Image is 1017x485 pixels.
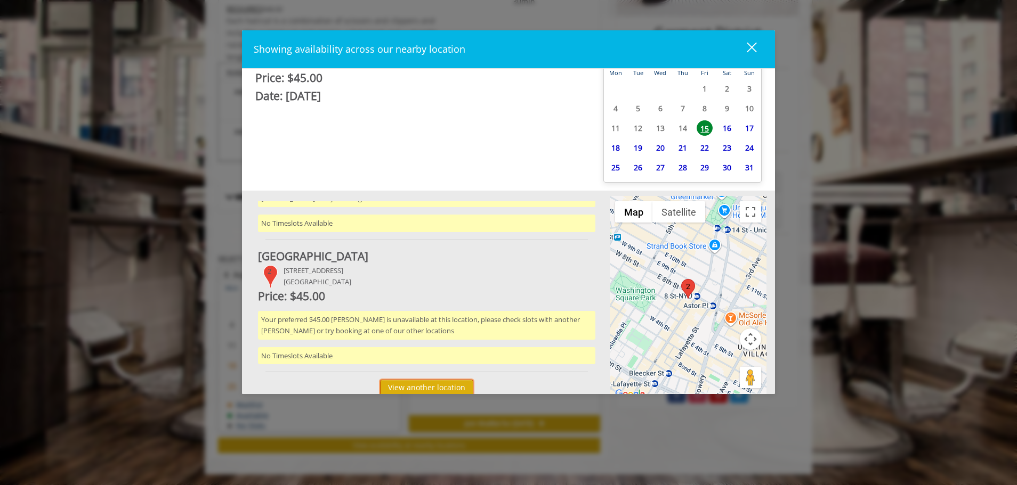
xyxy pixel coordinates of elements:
span: 21 [675,140,691,155]
td: Select day22 [694,138,716,158]
td: Select day20 [649,138,672,158]
div: Price: $45.00 [258,287,595,306]
span: 29 [697,160,713,175]
span: 24 [741,140,757,155]
td: Select day18 [604,138,627,158]
div: [STREET_ADDRESS] [GEOGRAPHIC_DATA] [284,265,351,287]
span: 18 [608,140,624,155]
button: Keyboard shortcuts [656,393,664,401]
td: Select day16 [716,118,738,138]
div: No Timeslots Available [258,347,595,365]
td: Select day21 [672,138,694,158]
td: Select day27 [649,158,672,177]
button: Show street map [615,201,652,223]
th: Sun [738,68,761,78]
button: Map Data [671,393,693,401]
button: Map camera controls [740,328,761,350]
th: Tue [627,68,649,78]
div: Your preferred $45.00 [PERSON_NAME] is unavailable at this location, please check slots with anot... [258,311,595,340]
th: Sat [716,68,738,78]
img: Google [612,387,648,401]
th: Thu [672,68,694,78]
th: Mon [604,68,627,78]
th: Fri [694,68,716,78]
span: 25 [608,160,624,175]
span: 22 [697,140,713,155]
div: Price: $45.00 [255,69,587,87]
span: 23 [719,140,735,155]
td: Select day23 [716,138,738,158]
td: Select day25 [604,158,627,177]
div: No Timeslots Available [258,215,595,232]
span: 28 [675,160,691,175]
span: 27 [652,160,668,175]
span: 20 [652,140,668,155]
td: Select day15 [694,118,716,138]
div: Date: [DATE] [255,87,587,105]
span: Showing availability across our nearby location [254,43,465,55]
a: Terms [699,394,714,400]
button: close dialog [727,38,763,60]
span: 15 [697,120,713,136]
div: [GEOGRAPHIC_DATA] [258,248,595,266]
td: Select day28 [672,158,694,177]
span: 17 [741,120,757,136]
div: 2 [681,279,695,299]
button: Drag Pegman onto the map to open Street View [740,367,761,388]
button: Toggle fullscreen view [740,201,761,223]
td: Select day24 [738,138,761,158]
a: Report a map error [721,394,763,400]
a: Open this area in Google Maps (opens a new window) [612,387,648,401]
span: 26 [630,160,646,175]
span: 19 [630,140,646,155]
td: Select day31 [738,158,761,177]
td: Select day17 [738,118,761,138]
button: Show satellite imagery [652,201,705,223]
button: View another location [380,380,473,395]
td: Select day30 [716,158,738,177]
div: close dialog [735,42,756,57]
span: 16 [719,120,735,136]
span: 31 [741,160,757,175]
td: Select day26 [627,158,649,177]
td: Select day19 [627,138,649,158]
td: Select day29 [694,158,716,177]
span: 30 [719,160,735,175]
div: 2 [263,265,278,287]
th: Wed [649,68,672,78]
